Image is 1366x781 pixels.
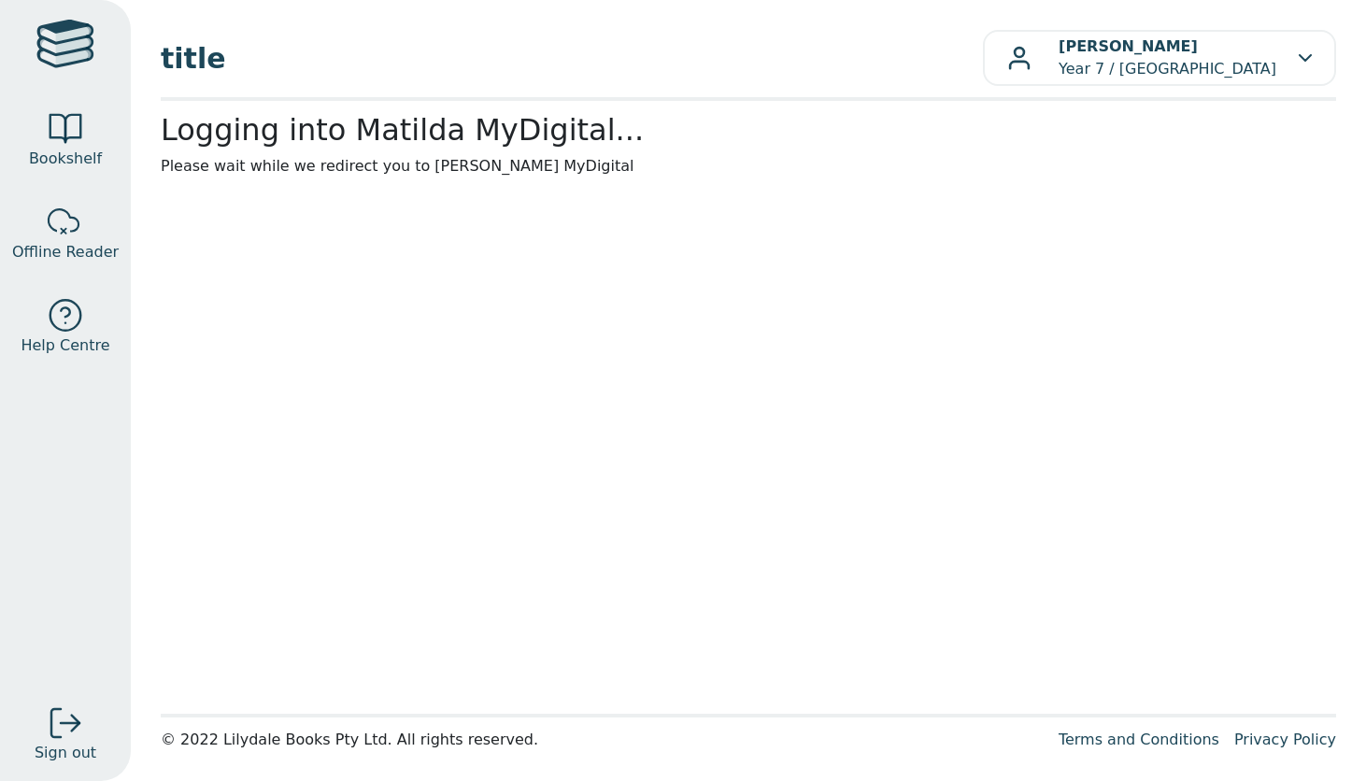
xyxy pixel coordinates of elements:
[161,729,1044,751] div: © 2022 Lilydale Books Pty Ltd. All rights reserved.
[161,37,983,79] span: title
[21,334,109,357] span: Help Centre
[1234,731,1336,748] a: Privacy Policy
[35,742,96,764] span: Sign out
[983,30,1336,86] button: [PERSON_NAME]Year 7 / [GEOGRAPHIC_DATA]
[161,155,1336,177] p: Please wait while we redirect you to [PERSON_NAME] MyDigital
[161,112,1336,148] h2: Logging into Matilda MyDigital...
[1059,35,1276,80] p: Year 7 / [GEOGRAPHIC_DATA]
[1059,731,1219,748] a: Terms and Conditions
[29,148,102,170] span: Bookshelf
[1059,37,1198,55] b: [PERSON_NAME]
[12,241,119,263] span: Offline Reader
